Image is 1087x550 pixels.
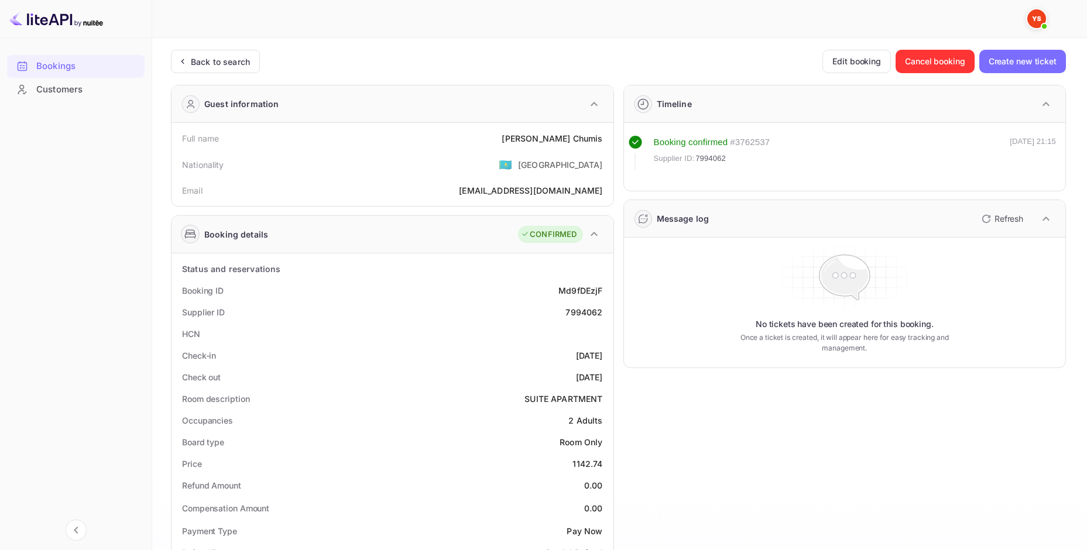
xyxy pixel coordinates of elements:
[1027,9,1046,28] img: Yandex Support
[7,55,145,77] a: Bookings
[182,284,224,297] div: Booking ID
[730,136,770,149] div: # 3762537
[182,263,280,275] div: Status and reservations
[182,393,249,405] div: Room description
[7,78,145,100] a: Customers
[995,212,1023,225] p: Refresh
[558,284,602,297] div: Md9fDEzjF
[521,229,577,240] div: CONFIRMED
[204,228,268,240] div: Booking details
[695,153,726,164] span: 7994062
[567,525,602,537] div: Pay Now
[9,9,103,28] img: LiteAPI logo
[204,98,279,110] div: Guest information
[182,502,269,514] div: Compensation Amount
[182,132,219,145] div: Full name
[657,98,692,110] div: Timeline
[524,393,602,405] div: SUITE APARTMENT
[584,502,603,514] div: 0.00
[565,306,602,318] div: 7994062
[36,60,139,73] div: Bookings
[182,479,241,491] div: Refund Amount
[896,50,975,73] button: Cancel booking
[7,78,145,101] div: Customers
[182,458,202,470] div: Price
[36,83,139,97] div: Customers
[182,159,224,171] div: Nationality
[576,349,603,362] div: [DATE]
[572,458,602,470] div: 1142.74
[182,414,233,427] div: Occupancies
[499,154,512,175] span: United States
[66,520,87,541] button: Collapse navigation
[822,50,891,73] button: Edit booking
[502,132,602,145] div: [PERSON_NAME] Chumis
[654,153,695,164] span: Supplier ID:
[654,136,728,149] div: Booking confirmed
[657,212,709,225] div: Message log
[182,436,224,448] div: Board type
[182,371,221,383] div: Check out
[7,55,145,78] div: Bookings
[182,184,203,197] div: Email
[975,209,1028,228] button: Refresh
[182,306,225,318] div: Supplier ID
[182,328,200,340] div: HCN
[182,349,216,362] div: Check-in
[518,159,603,171] div: [GEOGRAPHIC_DATA]
[979,50,1066,73] button: Create new ticket
[1010,136,1056,170] div: [DATE] 21:15
[191,56,250,68] div: Back to search
[756,318,934,330] p: No tickets have been created for this booking.
[584,479,603,491] div: 0.00
[459,184,602,197] div: [EMAIL_ADDRESS][DOMAIN_NAME]
[182,525,237,537] div: Payment Type
[576,371,603,383] div: [DATE]
[560,436,602,448] div: Room Only
[568,414,602,427] div: 2 Adults
[726,332,963,353] p: Once a ticket is created, it will appear here for easy tracking and management.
